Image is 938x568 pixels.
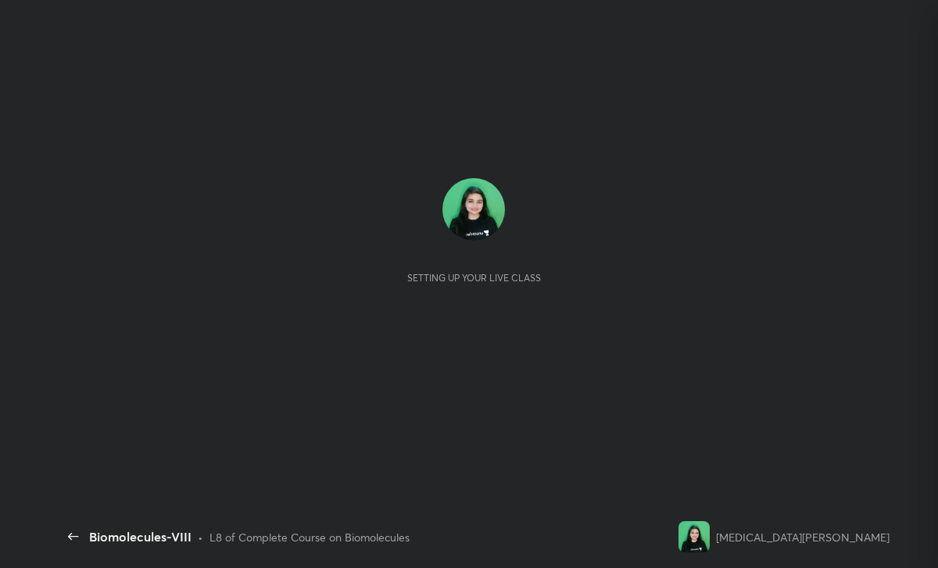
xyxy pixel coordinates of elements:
div: Setting up your live class [407,272,541,284]
img: 9a7fcd7d765c4f259b8b688c0b597ba8.jpg [678,521,710,552]
div: Biomolecules-VIII [89,527,192,546]
div: [MEDICAL_DATA][PERSON_NAME] [716,529,890,545]
div: L8 of Complete Course on Biomolecules [209,529,410,545]
div: • [198,529,203,545]
img: 9a7fcd7d765c4f259b8b688c0b597ba8.jpg [442,178,505,241]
